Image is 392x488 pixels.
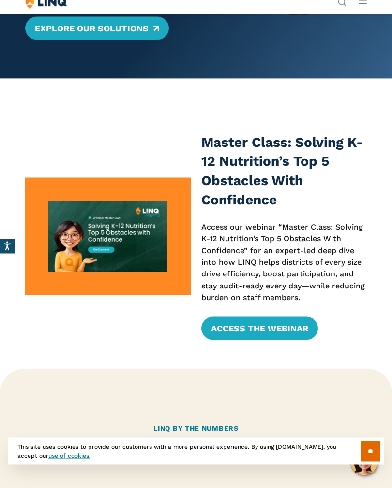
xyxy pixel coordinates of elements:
a: use of cookies. [48,452,90,459]
div: This site uses cookies to provide our customers with a more personal experience. By using [DOMAIN... [8,438,384,465]
a: Access the Webinar [201,317,318,340]
a: Explore Our Solutions [25,17,169,40]
h3: Master Class: Solving K-12 Nutrition’s Top 5 Obstacles With Confidence [201,133,367,210]
h2: LINQ By the Numbers [25,423,367,433]
p: Access our webinar “Master Class: Solving K-12 Nutrition’s Top 5 Obstacles With Confidence” for a... [201,221,367,303]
